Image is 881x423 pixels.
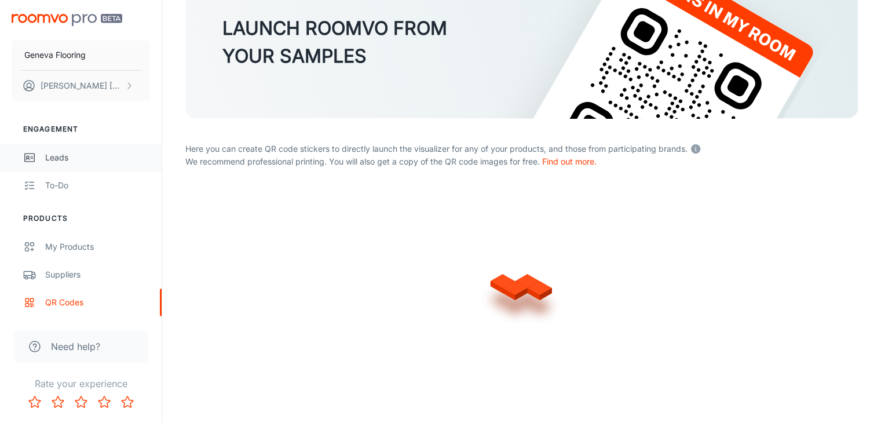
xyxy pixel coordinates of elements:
[45,151,150,164] div: Leads
[12,40,150,70] button: Geneva Flooring
[70,391,93,414] button: Rate 3 star
[93,391,116,414] button: Rate 4 star
[45,179,150,192] div: To-do
[51,340,100,353] span: Need help?
[45,296,150,309] div: QR Codes
[185,140,858,155] p: Here you can create QR code stickers to directly launch the visualizer for any of your products, ...
[46,391,70,414] button: Rate 2 star
[542,156,597,166] a: Find out more.
[24,49,86,61] p: Geneva Flooring
[12,14,122,26] img: Roomvo PRO Beta
[12,71,150,101] button: [PERSON_NAME] [PERSON_NAME]
[185,155,858,168] p: We recommend professional printing. You will also get a copy of the QR code images for free.
[45,268,150,281] div: Suppliers
[116,391,139,414] button: Rate 5 star
[23,391,46,414] button: Rate 1 star
[222,14,447,70] h3: LAUNCH ROOMVO FROM YOUR SAMPLES
[41,79,122,92] p: [PERSON_NAME] [PERSON_NAME]
[45,240,150,253] div: My Products
[9,377,152,391] p: Rate your experience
